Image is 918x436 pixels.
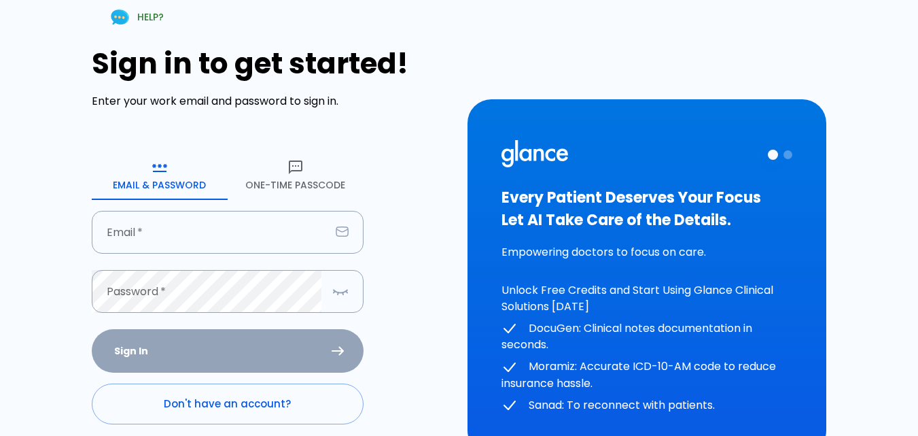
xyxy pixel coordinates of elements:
button: One-Time Passcode [228,151,364,200]
p: Unlock Free Credits and Start Using Glance Clinical Solutions [DATE] [501,282,793,315]
input: dr.ahmed@clinic.com [92,211,330,254]
a: Don't have an account? [92,384,364,424]
h3: Every Patient Deserves Your Focus Let AI Take Care of the Details. [501,186,793,231]
p: Sanad: To reconnect with patients. [501,397,793,414]
h1: Sign in to get started! [92,47,451,80]
p: Moramiz: Accurate ICD-10-AM code to reduce insurance hassle. [501,358,793,392]
img: Chat Support [108,5,132,29]
p: Empowering doctors to focus on care. [501,244,793,261]
p: Enter your work email and password to sign in. [92,93,451,110]
button: Email & Password [92,151,228,200]
p: DocuGen: Clinical notes documentation in seconds. [501,320,793,354]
